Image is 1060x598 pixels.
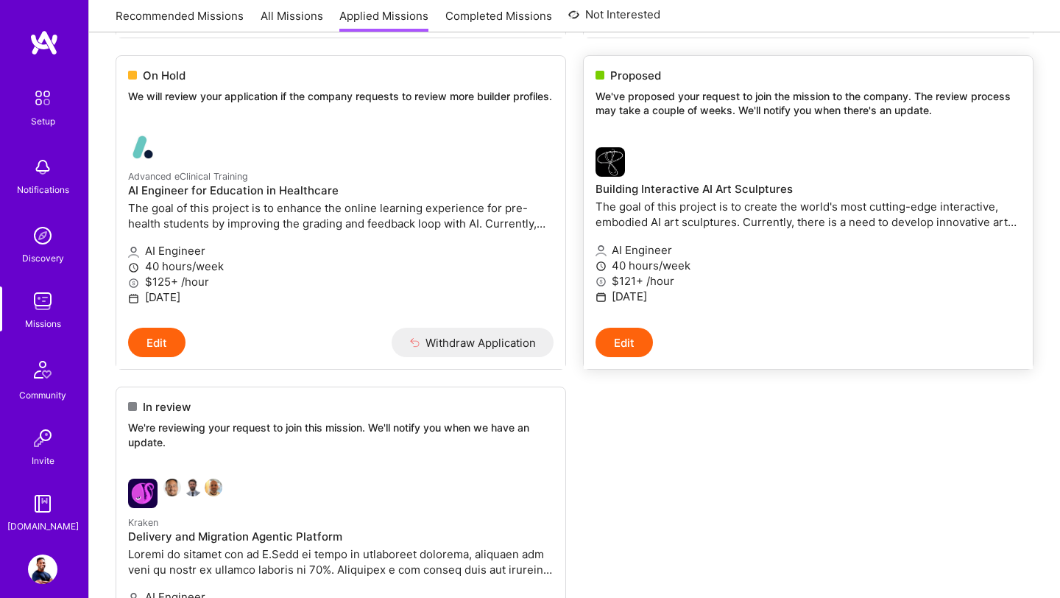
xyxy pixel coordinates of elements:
[128,184,554,197] h4: AI Engineer for Education in Healthcare
[128,546,554,577] p: Loremi do sitamet con ad E.Sedd ei tempo in utlaboreet dolorema, aliquaen adm veni qu nostr ex ul...
[128,421,554,449] p: We're reviewing your request to join this mission. We'll notify you when we have an update.
[116,121,565,328] a: Advanced eClinical Training company logoAdvanced eClinical TrainingAI Engineer for Education in H...
[205,479,222,496] img: Linford Bacon
[32,453,54,468] div: Invite
[392,328,554,357] button: Withdraw Application
[28,286,57,316] img: teamwork
[163,479,181,496] img: Nathaniel Meron
[28,221,57,250] img: discovery
[25,352,60,387] img: Community
[29,29,59,56] img: logo
[128,247,139,258] i: icon Applicant
[596,328,653,357] button: Edit
[17,182,69,197] div: Notifications
[128,200,554,231] p: The goal of this project is to enhance the online learning experience for pre-health students by ...
[7,518,79,534] div: [DOMAIN_NAME]
[568,6,660,32] a: Not Interested
[27,82,58,113] img: setup
[128,278,139,289] i: icon MoneyGray
[596,292,607,303] i: icon Calendar
[128,530,554,544] h4: Delivery and Migration Agentic Platform
[128,258,554,274] p: 40 hours/week
[596,147,625,177] img: company logo
[596,273,1021,289] p: $121+ /hour
[596,261,607,272] i: icon Clock
[31,113,55,129] div: Setup
[28,555,57,584] img: User Avatar
[261,8,323,32] a: All Missions
[128,289,554,305] p: [DATE]
[596,242,1021,258] p: AI Engineer
[596,276,607,287] i: icon MoneyGray
[28,152,57,182] img: bell
[19,387,66,403] div: Community
[116,8,244,32] a: Recommended Missions
[596,258,1021,273] p: 40 hours/week
[128,517,158,528] small: Kraken
[143,68,185,83] span: On Hold
[584,136,1033,328] a: company logoBuilding Interactive AI Art SculpturesThe goal of this project is to create the world...
[25,316,61,331] div: Missions
[128,293,139,304] i: icon Calendar
[596,289,1021,304] p: [DATE]
[128,262,139,273] i: icon Clock
[128,274,554,289] p: $125+ /hour
[596,199,1021,230] p: The goal of this project is to create the world's most cutting-edge interactive, embodied AI art ...
[596,245,607,256] i: icon Applicant
[128,243,554,258] p: AI Engineer
[28,423,57,453] img: Invite
[445,8,552,32] a: Completed Missions
[28,489,57,518] img: guide book
[143,399,191,415] span: In review
[596,183,1021,196] h4: Building Interactive AI Art Sculptures
[128,328,185,357] button: Edit
[596,89,1021,118] p: We've proposed your request to join the mission to the company. The review process may take a cou...
[184,479,202,496] img: Daniel Scain
[128,89,554,104] p: We will review your application if the company requests to review more builder profiles.
[128,171,248,182] small: Advanced eClinical Training
[22,250,64,266] div: Discovery
[339,8,428,32] a: Applied Missions
[24,555,61,584] a: User Avatar
[128,133,158,162] img: Advanced eClinical Training company logo
[610,68,661,83] span: Proposed
[128,479,158,508] img: Kraken company logo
